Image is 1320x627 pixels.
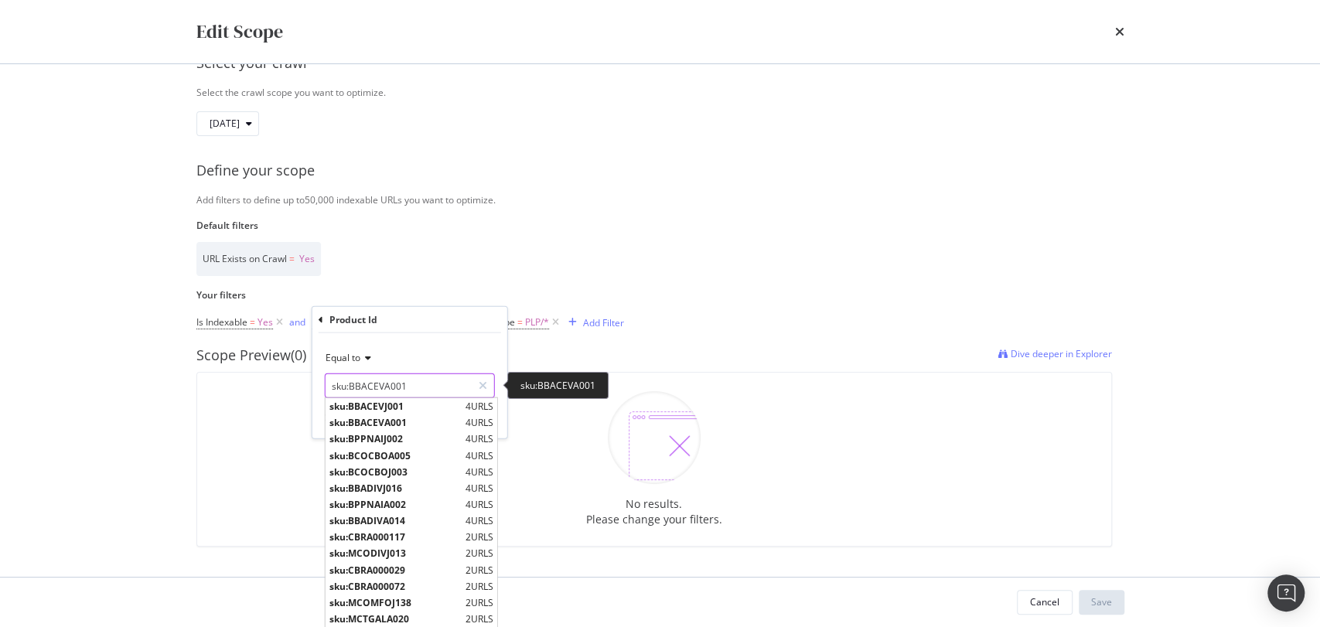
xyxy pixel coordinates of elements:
span: sku:BBACEVA001 [329,416,462,429]
span: sku:CBRA000072 [329,579,462,592]
a: Dive deeper in Explorer [998,346,1112,366]
span: 2 URLS [466,547,493,560]
span: 4 URLS [466,498,493,511]
div: Product Id [329,313,377,326]
span: Yes [299,252,315,265]
span: = [250,315,255,329]
button: Cancel [1017,590,1073,615]
span: sku:MCODIVJ013 [329,547,462,560]
span: sku:BCOCBOJ003 [329,465,462,478]
span: 4 URLS [466,481,493,494]
span: sku:CBRA000117 [329,530,462,544]
div: Define your scope [196,161,1124,181]
span: 4 URLS [466,448,493,462]
span: sku:BCOCBOA005 [329,448,462,462]
span: = [517,315,523,329]
span: 2 URLS [466,530,493,544]
div: No results. Please change your filters. [586,496,722,527]
span: sku:BPPNAIJ002 [329,432,462,445]
span: 2025 Sep. 27th [210,117,240,130]
span: sku:CBRA000029 [329,563,462,576]
span: sku:BBACEVJ001 [329,400,462,413]
span: 2 URLS [466,595,493,608]
div: Add Filter [583,316,624,329]
button: Save [1079,590,1124,615]
div: Cancel [1030,595,1059,608]
span: 2 URLS [466,579,493,592]
span: 2 URLS [466,612,493,625]
span: PLP/* [525,312,549,333]
span: Is Indexable [196,315,247,329]
img: D9gk-hiz.png [608,391,701,484]
div: Scope Preview (0) [196,346,306,366]
button: Add Filter [562,313,624,332]
span: sku:BBADIVA014 [329,514,462,527]
span: URL Exists on Crawl [203,252,287,265]
label: Your filters [196,288,1112,302]
span: sku:MCOMFOJ138 [329,595,462,608]
button: Cancel [319,411,367,426]
button: and [289,315,305,329]
span: Dive deeper in Explorer [1011,347,1112,360]
span: sku:BBADIVJ016 [329,481,462,494]
span: 4 URLS [466,432,493,445]
span: sku:BPPNAIA002 [329,498,462,511]
span: 4 URLS [466,416,493,429]
span: 4 URLS [466,400,493,413]
span: 2 URLS [466,563,493,576]
span: 4 URLS [466,465,493,478]
div: times [1115,19,1124,45]
div: Open Intercom Messenger [1267,574,1305,612]
div: sku:BBACEVA001 [507,372,609,399]
button: [DATE] [196,111,259,136]
span: Equal to [326,351,360,364]
span: = [289,252,295,265]
div: Select the crawl scope you want to optimize. [196,86,1124,99]
div: Edit Scope [196,19,283,45]
div: Save [1091,595,1112,608]
div: Add filters to define up to 50,000 indexable URLs you want to optimize. [196,193,1124,206]
span: sku:MCTGALA020 [329,612,462,625]
label: Default filters [196,219,1112,232]
span: Yes [258,312,273,333]
span: 4 URLS [466,514,493,527]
